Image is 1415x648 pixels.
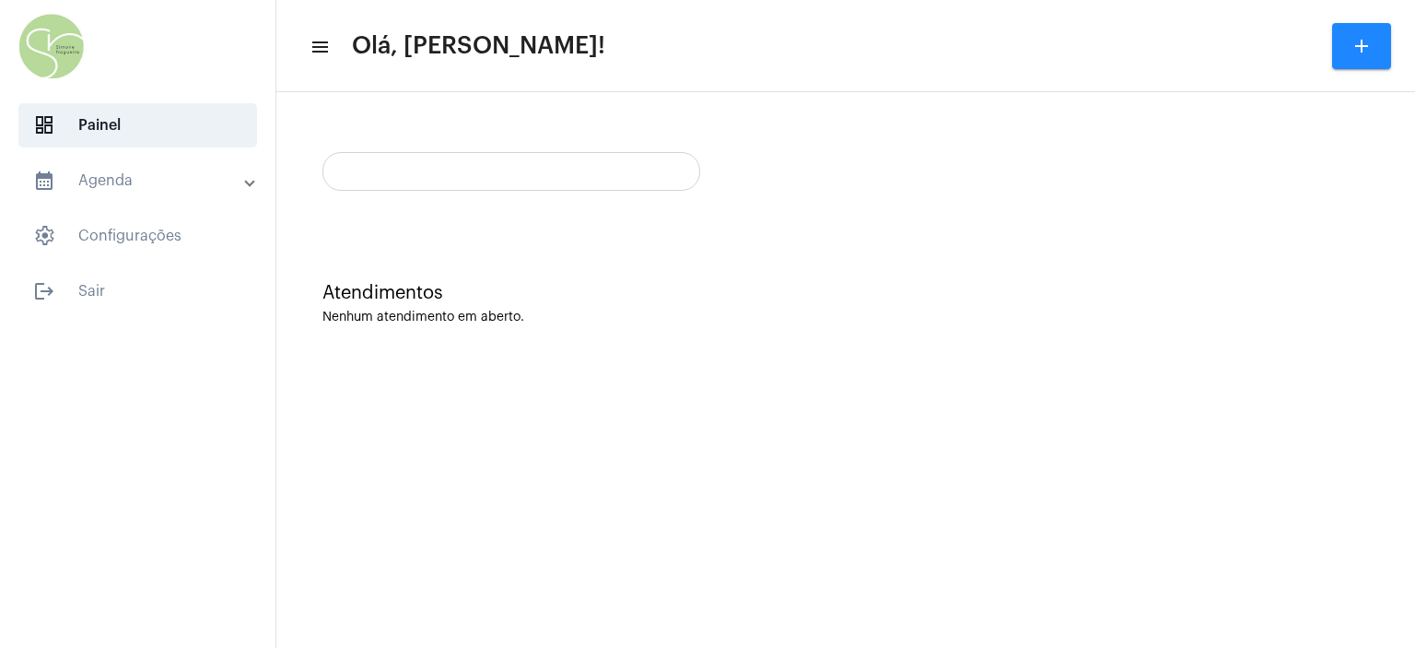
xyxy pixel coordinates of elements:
[322,283,1369,303] div: Atendimentos
[15,9,88,83] img: 6c98f6a9-ac7b-6380-ee68-2efae92deeed.jpg
[18,269,257,313] span: Sair
[310,36,328,58] mat-icon: sidenav icon
[33,170,55,192] mat-icon: sidenav icon
[11,159,275,203] mat-expansion-panel-header: sidenav iconAgenda
[18,214,257,258] span: Configurações
[33,280,55,302] mat-icon: sidenav icon
[33,170,246,192] mat-panel-title: Agenda
[1351,35,1373,57] mat-icon: add
[33,114,55,136] span: sidenav icon
[33,225,55,247] span: sidenav icon
[322,311,1369,324] div: Nenhum atendimento em aberto.
[352,31,605,61] span: Olá, [PERSON_NAME]!
[18,103,257,147] span: Painel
